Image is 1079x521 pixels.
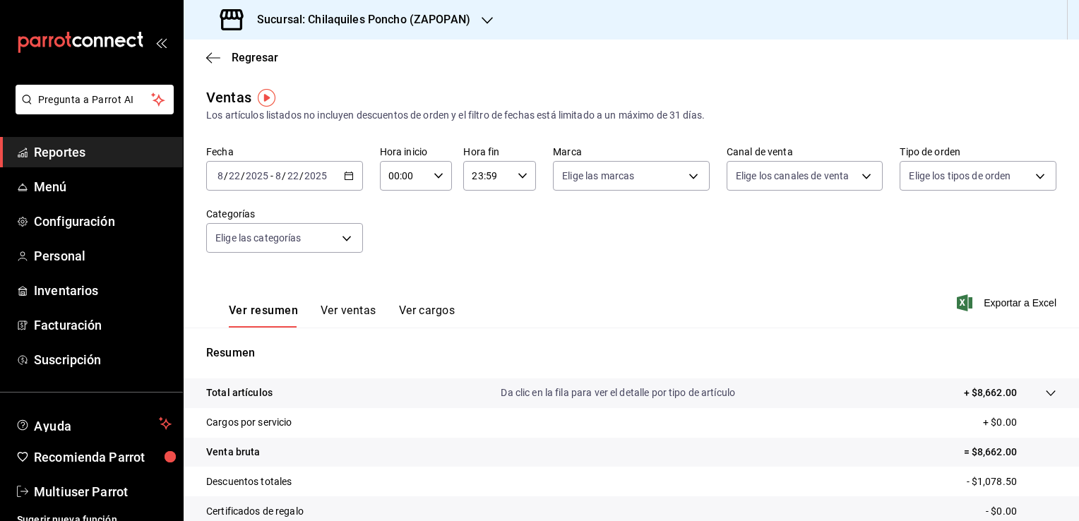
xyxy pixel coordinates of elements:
span: / [299,170,304,181]
p: Total artículos [206,385,273,400]
span: Regresar [232,51,278,64]
input: -- [228,170,241,181]
span: / [282,170,286,181]
p: = $8,662.00 [964,445,1056,460]
p: + $8,662.00 [964,385,1017,400]
span: Elige las categorías [215,231,302,245]
p: + $0.00 [983,415,1056,430]
input: ---- [245,170,269,181]
label: Tipo de orden [900,147,1056,157]
div: navigation tabs [229,304,455,328]
label: Fecha [206,147,363,157]
span: Personal [34,246,172,265]
span: Facturación [34,316,172,335]
p: - $0.00 [986,504,1056,519]
label: Marca [553,147,710,157]
label: Hora fin [463,147,536,157]
button: Regresar [206,51,278,64]
div: Ventas [206,87,251,108]
button: Ver cargos [399,304,455,328]
div: Los artículos listados no incluyen descuentos de orden y el filtro de fechas está limitado a un m... [206,108,1056,123]
span: Elige los tipos de orden [909,169,1011,183]
span: Elige las marcas [562,169,634,183]
h3: Sucursal: Chilaquiles Poncho (ZAPOPAN) [246,11,470,28]
span: Recomienda Parrot [34,448,172,467]
button: Ver ventas [321,304,376,328]
p: - $1,078.50 [967,474,1056,489]
label: Categorías [206,209,363,219]
img: Tooltip marker [258,89,275,107]
input: -- [287,170,299,181]
input: ---- [304,170,328,181]
span: Elige los canales de venta [736,169,849,183]
span: - [270,170,273,181]
p: Certificados de regalo [206,504,304,519]
span: Pregunta a Parrot AI [38,92,152,107]
p: Da clic en la fila para ver el detalle por tipo de artículo [501,385,735,400]
a: Pregunta a Parrot AI [10,102,174,117]
span: Configuración [34,212,172,231]
span: / [241,170,245,181]
span: Menú [34,177,172,196]
span: Inventarios [34,281,172,300]
span: Ayuda [34,415,153,432]
p: Cargos por servicio [206,415,292,430]
span: / [224,170,228,181]
button: Exportar a Excel [960,294,1056,311]
button: Ver resumen [229,304,298,328]
span: Multiuser Parrot [34,482,172,501]
button: open_drawer_menu [155,37,167,48]
label: Canal de venta [727,147,883,157]
p: Resumen [206,345,1056,361]
span: Suscripción [34,350,172,369]
span: Reportes [34,143,172,162]
label: Hora inicio [380,147,453,157]
button: Pregunta a Parrot AI [16,85,174,114]
input: -- [275,170,282,181]
p: Descuentos totales [206,474,292,489]
input: -- [217,170,224,181]
p: Venta bruta [206,445,260,460]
